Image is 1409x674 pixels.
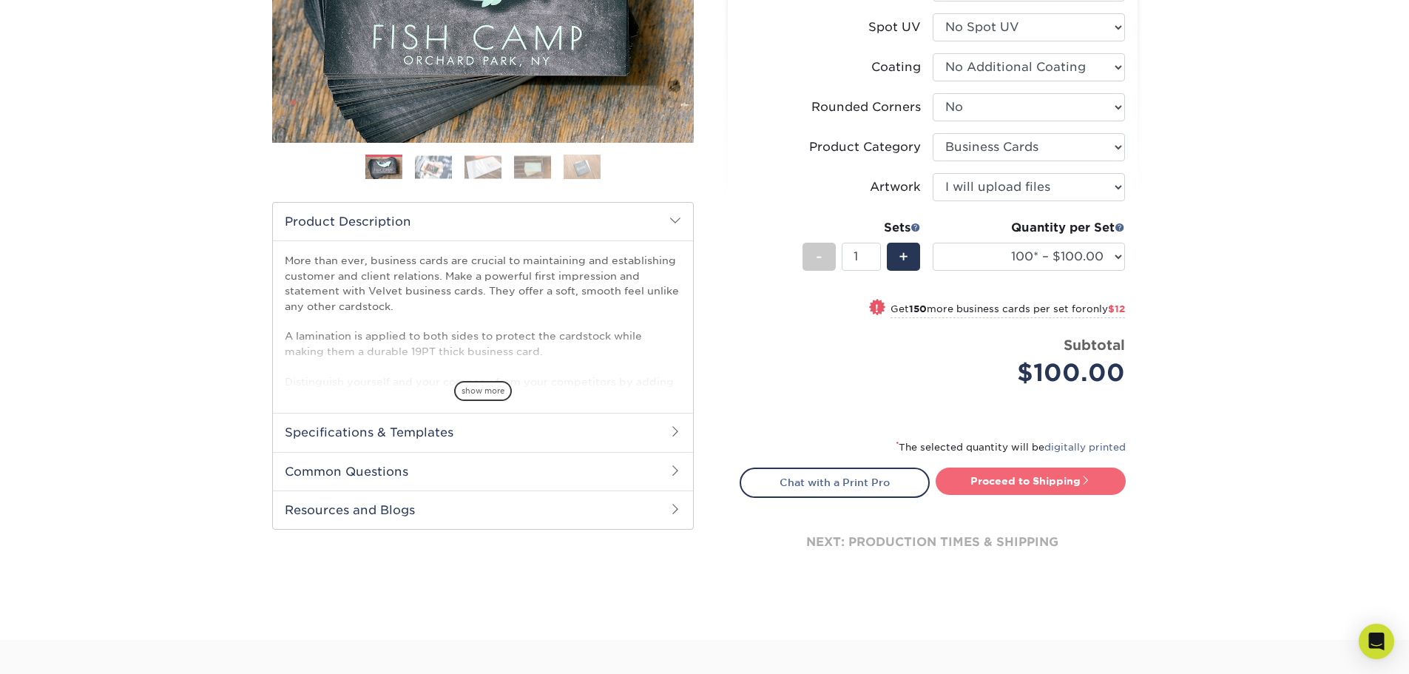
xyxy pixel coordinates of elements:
[875,300,879,316] span: !
[816,246,822,268] span: -
[365,149,402,186] img: Business Cards 01
[514,155,551,178] img: Business Cards 04
[564,154,601,180] img: Business Cards 05
[273,203,693,240] h2: Product Description
[1108,303,1125,314] span: $12
[803,219,921,237] div: Sets
[285,253,681,494] p: More than ever, business cards are crucial to maintaining and establishing customer and client re...
[464,155,501,178] img: Business Cards 03
[415,155,452,178] img: Business Cards 02
[933,219,1125,237] div: Quantity per Set
[870,178,921,196] div: Artwork
[811,98,921,116] div: Rounded Corners
[740,468,930,497] a: Chat with a Print Pro
[891,303,1125,318] small: Get more business cards per set for
[944,355,1125,391] div: $100.00
[1087,303,1125,314] span: only
[899,246,908,268] span: +
[896,442,1126,453] small: The selected quantity will be
[1064,337,1125,353] strong: Subtotal
[740,498,1126,587] div: next: production times & shipping
[936,468,1126,494] a: Proceed to Shipping
[909,303,927,314] strong: 150
[454,381,512,401] span: show more
[868,18,921,36] div: Spot UV
[871,58,921,76] div: Coating
[1044,442,1126,453] a: digitally printed
[809,138,921,156] div: Product Category
[273,413,693,451] h2: Specifications & Templates
[1359,624,1394,659] div: Open Intercom Messenger
[273,452,693,491] h2: Common Questions
[273,491,693,529] h2: Resources and Blogs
